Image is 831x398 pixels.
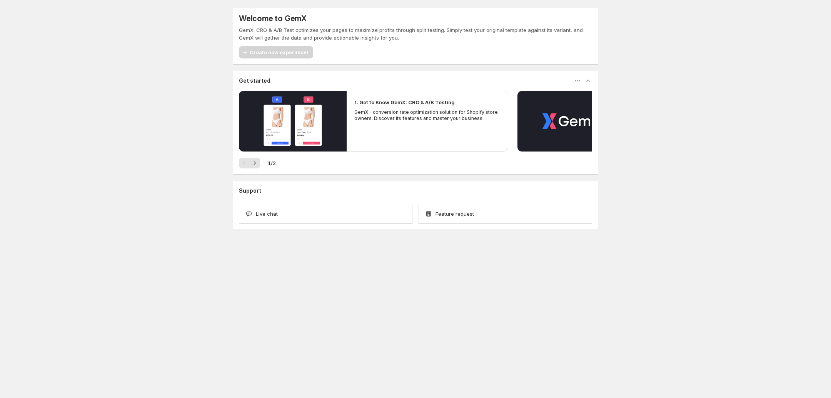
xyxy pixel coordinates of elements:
[239,187,261,195] h3: Support
[354,109,501,122] p: GemX - conversion rate optimization solution for Shopify store owners. Discover its features and ...
[239,26,592,42] p: GemX: CRO & A/B Test optimizes your pages to maximize profits through split testing. Simply test ...
[239,14,307,23] h5: Welcome to GemX
[239,77,270,85] h3: Get started
[256,210,278,218] span: Live chat
[268,159,276,167] span: 1 / 2
[436,210,474,218] span: Feature request
[354,98,455,106] h2: 1. Get to Know GemX: CRO & A/B Testing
